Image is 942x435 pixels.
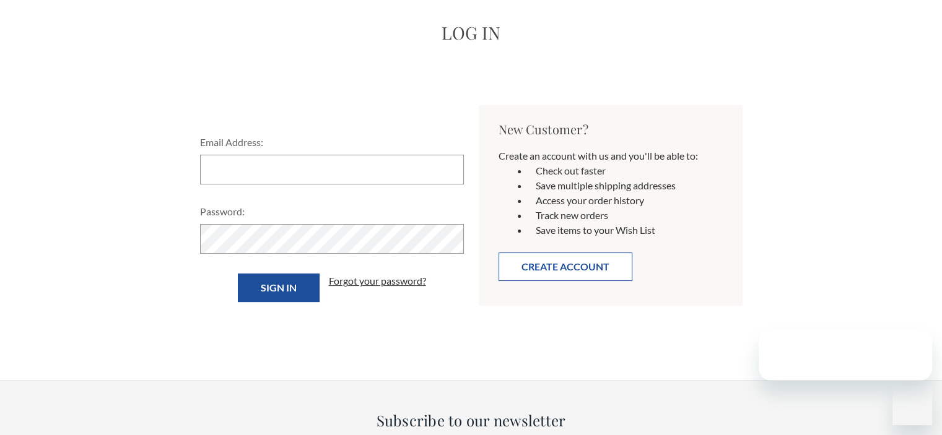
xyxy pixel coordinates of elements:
li: Access your order history [528,193,723,208]
li: Save items to your Wish List [528,223,723,238]
iframe: Button to launch messaging window [892,385,932,425]
button: Create Account [499,252,632,281]
h1: Log in [193,20,750,46]
iframe: Message from company [759,329,932,381]
p: Create an account with us and you'll be able to: [499,149,723,163]
li: Track new orders [528,208,723,223]
label: Email Address: [200,135,464,150]
h2: New Customer? [499,120,723,139]
label: Password: [200,204,464,219]
a: Create Account [499,264,632,276]
li: Save multiple shipping addresses [528,178,723,193]
h3: Subscribe to our newsletter [227,409,715,431]
input: Sign in [238,273,320,302]
li: Check out faster [528,163,723,178]
a: Forgot your password? [329,273,426,288]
